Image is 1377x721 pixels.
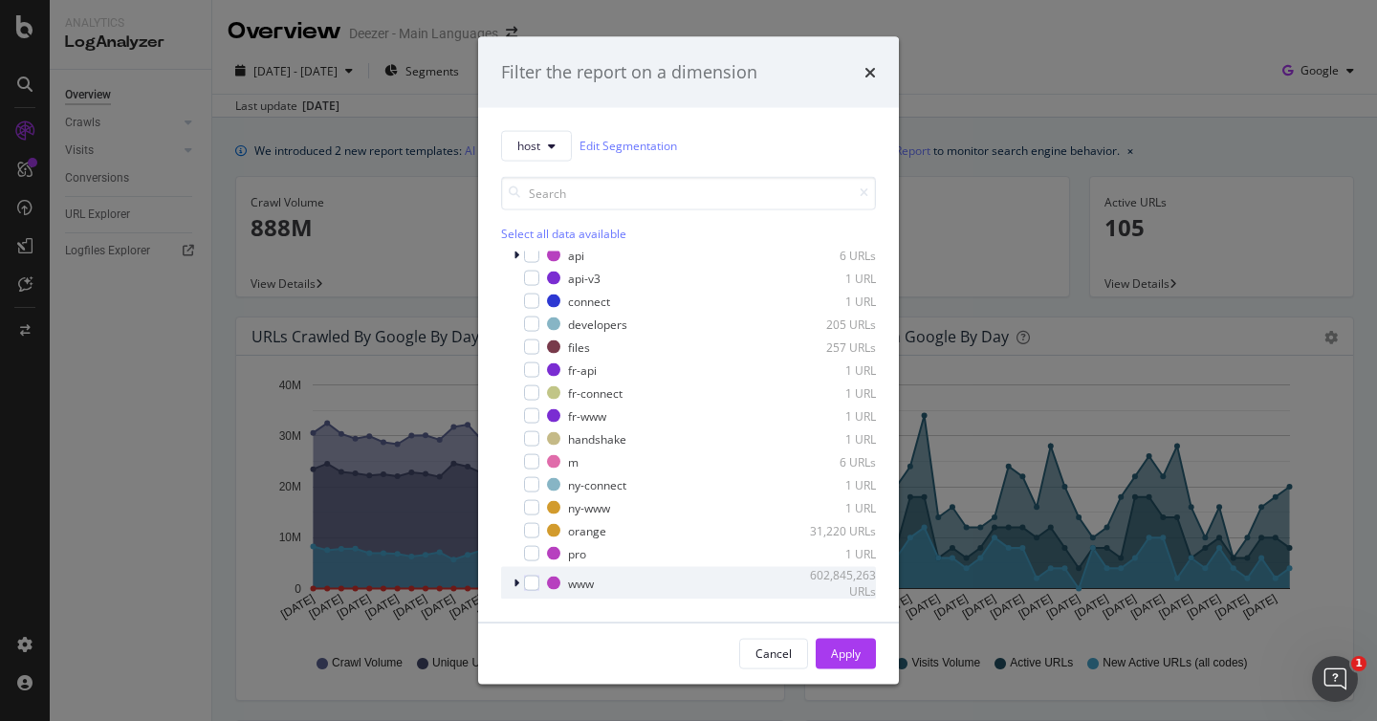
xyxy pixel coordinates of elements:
div: api-v3 [568,270,601,286]
div: 1 URL [782,430,876,447]
button: Cancel [739,638,808,668]
a: Edit Segmentation [579,136,677,156]
div: Apply [831,645,861,662]
div: 6 URLs [782,453,876,470]
div: Filter the report on a dimension [501,60,757,85]
div: 1 URL [782,499,876,515]
div: fr-connect [568,384,623,401]
div: developers [568,316,627,332]
div: pro [568,545,586,561]
div: times [864,60,876,85]
div: 1 URL [782,361,876,378]
div: 1 URL [782,407,876,424]
div: m [568,453,579,470]
div: orange [568,522,606,538]
iframe: Intercom live chat [1312,656,1358,702]
div: 31,220 URLs [782,522,876,538]
div: connect [568,293,610,309]
div: ny-www [568,499,610,515]
div: 602,845,263 URLs [782,567,876,600]
div: ny-connect [568,476,626,492]
div: modal [478,37,899,685]
button: host [501,130,572,161]
div: Select all data available [501,225,876,241]
button: Apply [816,638,876,668]
div: 1 URL [782,476,876,492]
span: host [517,138,540,154]
div: fr-api [568,361,597,378]
span: 1 [1351,656,1366,671]
input: Search [501,176,876,209]
div: 1 URL [782,384,876,401]
div: 205 URLs [782,316,876,332]
div: api [568,247,584,263]
div: 6 URLs [782,247,876,263]
div: 1 URL [782,270,876,286]
div: 1 URL [782,293,876,309]
div: 257 URLs [782,339,876,355]
div: www [568,575,594,591]
div: files [568,339,590,355]
div: 1 URL [782,545,876,561]
div: fr-www [568,407,606,424]
div: Cancel [755,645,792,662]
div: handshake [568,430,626,447]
